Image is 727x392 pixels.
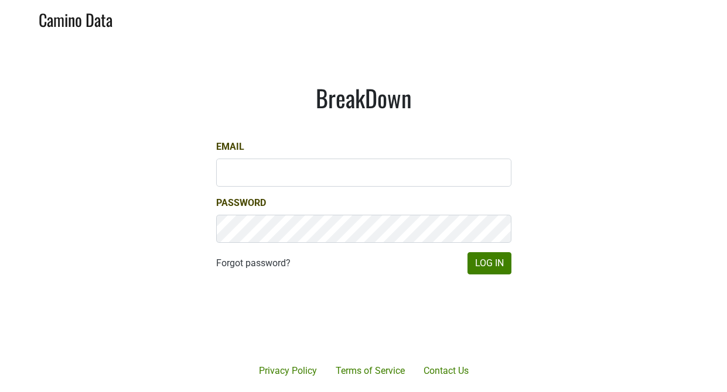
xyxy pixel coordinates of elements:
[467,252,511,274] button: Log In
[216,84,511,112] h1: BreakDown
[250,359,326,383] a: Privacy Policy
[216,256,291,270] a: Forgot password?
[414,359,478,383] a: Contact Us
[326,359,414,383] a: Terms of Service
[39,5,112,32] a: Camino Data
[216,140,244,154] label: Email
[216,196,266,210] label: Password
